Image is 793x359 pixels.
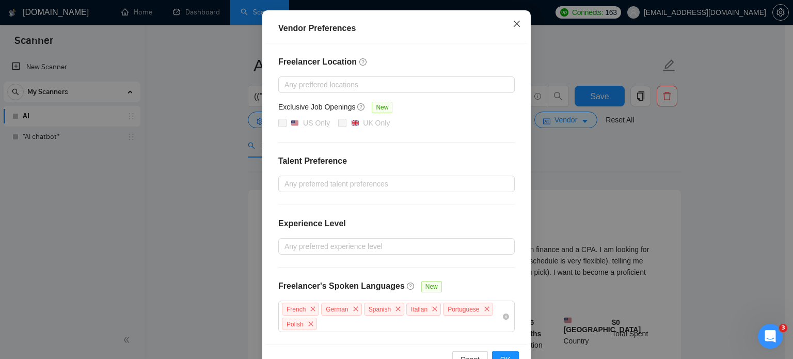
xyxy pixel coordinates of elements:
[278,101,355,113] h5: Exclusive Job Openings
[481,303,493,315] span: close
[363,117,390,129] div: UK Only
[357,103,366,111] span: question-circle
[359,58,368,66] span: question-circle
[278,280,405,292] h4: Freelancer's Spoken Languages
[305,318,316,330] span: close
[326,306,348,313] span: German
[411,306,427,313] span: Italian
[407,282,415,290] span: question-circle
[758,324,783,349] iframe: Intercom live chat
[429,303,440,315] span: close
[303,117,330,129] div: US Only
[503,314,509,320] span: close-circle
[372,102,392,113] span: New
[307,303,319,315] span: close
[448,306,479,313] span: Portuguese
[392,303,404,315] span: close
[779,324,787,332] span: 3
[278,155,515,167] h4: Talent Preference
[352,119,359,127] img: 🇬🇧
[278,217,346,230] h4: Experience Level
[350,303,361,315] span: close
[421,281,442,292] span: New
[291,119,298,127] img: 🇺🇸
[278,56,515,68] h4: Freelancer Location
[503,10,531,38] button: Close
[287,320,304,327] span: Polish
[287,306,306,313] span: French
[513,20,521,28] span: close
[369,306,391,313] span: Spanish
[278,22,515,35] div: Vendor Preferences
